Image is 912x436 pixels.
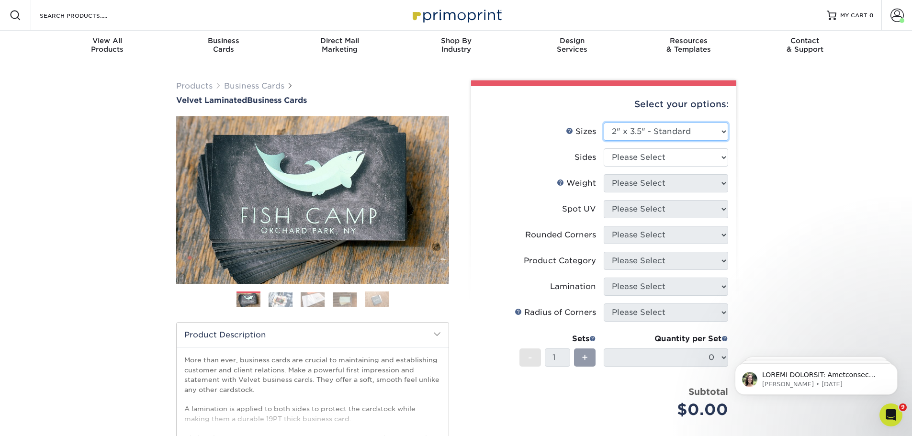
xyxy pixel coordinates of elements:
div: & Templates [631,36,747,54]
div: Cards [165,36,281,54]
div: Products [49,36,166,54]
iframe: Intercom live chat [879,403,902,426]
span: Resources [631,36,747,45]
div: Sizes [566,126,596,137]
div: Sides [574,152,596,163]
span: Business [165,36,281,45]
span: Contact [747,36,863,45]
div: Services [514,36,631,54]
span: Direct Mail [281,36,398,45]
a: Velvet LaminatedBusiness Cards [176,96,449,105]
img: Business Cards 04 [333,292,357,307]
div: Select your options: [479,86,729,123]
h1: Business Cards [176,96,449,105]
span: Velvet Laminated [176,96,247,105]
a: Direct MailMarketing [281,31,398,61]
div: Quantity per Set [604,333,728,345]
span: 9 [899,403,907,411]
div: Lamination [550,281,596,292]
span: View All [49,36,166,45]
input: SEARCH PRODUCTS..... [39,10,132,21]
img: Business Cards 02 [269,292,293,307]
div: Sets [519,333,596,345]
div: Spot UV [562,203,596,215]
div: Marketing [281,36,398,54]
a: BusinessCards [165,31,281,61]
div: Product Category [524,255,596,267]
div: Radius of Corners [515,307,596,318]
div: Industry [398,36,514,54]
div: $0.00 [611,398,728,421]
a: Products [176,81,213,90]
span: MY CART [840,11,867,20]
a: View AllProducts [49,31,166,61]
div: Rounded Corners [525,229,596,241]
span: + [582,350,588,365]
img: Business Cards 01 [236,288,260,312]
div: & Support [747,36,863,54]
iframe: Intercom notifications message [721,343,912,410]
div: Weight [557,178,596,189]
a: Business Cards [224,81,284,90]
strong: Subtotal [688,386,728,397]
span: 0 [869,12,874,19]
img: Velvet Laminated 01 [176,64,449,336]
span: Design [514,36,631,45]
img: Business Cards 05 [365,291,389,308]
a: Contact& Support [747,31,863,61]
span: - [528,350,532,365]
h2: Product Description [177,323,449,347]
span: Shop By [398,36,514,45]
img: Primoprint [408,5,504,25]
a: Shop ByIndustry [398,31,514,61]
img: Business Cards 03 [301,292,325,307]
a: Resources& Templates [631,31,747,61]
a: DesignServices [514,31,631,61]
